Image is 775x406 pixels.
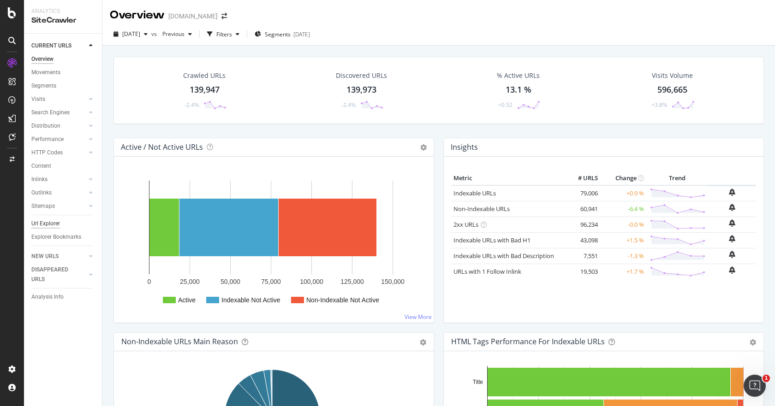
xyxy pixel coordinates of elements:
[221,13,227,19] div: arrow-right-arrow-left
[600,248,646,264] td: -1.3 %
[744,375,766,397] iframe: Intercom live chat
[453,189,496,197] a: Indexable URLs
[750,339,756,346] div: gear
[31,41,72,51] div: CURRENT URLS
[763,375,770,382] span: 1
[31,7,95,15] div: Analytics
[183,71,226,80] div: Crawled URLs
[31,219,95,229] a: Url Explorer
[31,54,95,64] a: Overview
[420,144,427,151] i: Options
[265,30,291,38] span: Segments
[336,71,387,80] div: Discovered URLs
[121,171,426,315] svg: A chart.
[31,201,86,211] a: Sitemaps
[31,292,64,302] div: Analysis Info
[221,278,240,285] text: 50,000
[451,141,478,153] h4: Insights
[600,201,646,217] td: -6.4 %
[381,278,405,285] text: 150,000
[563,171,600,185] th: # URLS
[729,188,735,196] div: bell-plus
[31,161,95,171] a: Content
[31,232,81,242] div: Explorer Bookmarks
[506,84,531,96] div: 13.1 %
[473,379,483,385] text: Title
[646,171,708,185] th: Trend
[652,71,693,80] div: Visits Volume
[31,94,86,104] a: Visits
[31,68,60,77] div: Movements
[178,296,196,304] text: Active
[340,278,364,285] text: 125,000
[600,217,646,232] td: -0.0 %
[563,248,600,264] td: 7,551
[405,313,432,321] a: View More
[31,292,95,302] a: Analysis Info
[341,101,356,109] div: -2.4%
[346,84,376,96] div: 139,973
[600,232,646,248] td: +1.5 %
[122,30,140,38] span: 2025 Aug. 18th
[657,84,687,96] div: 596,665
[31,41,86,51] a: CURRENT URLS
[151,30,159,38] span: vs
[180,278,200,285] text: 25,000
[563,264,600,279] td: 19,503
[451,171,563,185] th: Metric
[110,7,165,23] div: Overview
[600,264,646,279] td: +1.7 %
[216,30,232,38] div: Filters
[31,15,95,26] div: SiteCrawler
[31,54,54,64] div: Overview
[31,135,64,144] div: Performance
[190,84,220,96] div: 139,947
[31,201,55,211] div: Sitemaps
[168,12,218,21] div: [DOMAIN_NAME]
[221,296,280,304] text: Indexable Not Active
[293,30,310,38] div: [DATE]
[203,27,243,41] button: Filters
[31,148,86,158] a: HTTP Codes
[31,108,70,118] div: Search Engines
[453,267,521,276] a: URLs with 1 Follow Inlink
[31,188,86,198] a: Outlinks
[497,71,540,80] div: % Active URLs
[600,185,646,201] td: +0.9 %
[729,204,735,211] div: bell-plus
[729,251,735,258] div: bell-plus
[729,219,735,227] div: bell-plus
[31,175,48,184] div: Inlinks
[261,278,281,285] text: 75,000
[31,175,86,184] a: Inlinks
[148,278,151,285] text: 0
[563,232,600,248] td: 43,098
[563,201,600,217] td: 60,941
[729,235,735,242] div: bell-plus
[451,337,605,346] div: HTML Tags Performance for Indexable URLs
[453,205,510,213] a: Non-Indexable URLs
[31,148,63,158] div: HTTP Codes
[563,185,600,201] td: 79,006
[159,30,185,38] span: Previous
[31,121,60,131] div: Distribution
[31,81,56,91] div: Segments
[453,236,531,244] a: Indexable URLs with Bad H1
[31,81,95,91] a: Segments
[121,141,203,153] h4: Active / Not Active URLs
[600,171,646,185] th: Change
[31,188,52,198] div: Outlinks
[306,296,379,304] text: Non-Indexable Not Active
[31,232,95,242] a: Explorer Bookmarks
[420,339,426,346] div: gear
[159,27,196,41] button: Previous
[31,252,59,261] div: NEW URLS
[31,135,86,144] a: Performance
[31,68,95,77] a: Movements
[31,219,60,229] div: Url Explorer
[651,101,667,109] div: +3.8%
[31,121,86,131] a: Distribution
[31,94,45,104] div: Visits
[453,252,554,260] a: Indexable URLs with Bad Description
